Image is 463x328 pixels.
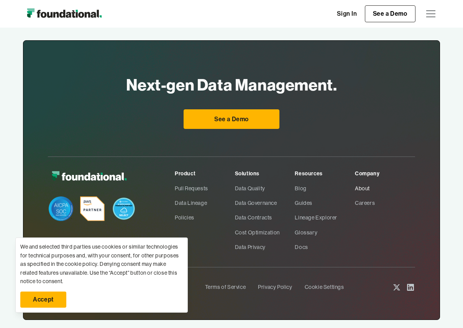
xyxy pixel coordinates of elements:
a: Policies [175,210,235,225]
img: Foundational Logo White [48,169,130,184]
a: About [355,181,415,196]
a: Terms of Service [205,280,246,294]
a: Data Contracts [235,210,295,225]
div: Solutions [235,169,295,178]
a: Pull Requests [175,181,235,196]
a: Sign In [329,6,364,22]
div: menu [422,5,440,23]
img: SOC Badge [49,196,73,221]
iframe: Chat Widget [425,291,463,328]
div: Company [355,169,415,178]
a: Data Privacy [235,240,295,254]
a: Data Lineage [175,196,235,210]
a: Cookie Settings [305,280,344,294]
a: Privacy Policy [258,280,292,294]
a: Guides [295,196,355,210]
a: Blog [295,181,355,196]
a: Data Quality [235,181,295,196]
div: Product [175,169,235,178]
a: Cost Optimization [235,225,295,240]
a: Docs [295,240,355,254]
div: We and selected third parties use cookies or similar technologies for technical purposes and, wit... [20,242,183,285]
a: Glossary [295,225,355,240]
a: Accept [20,292,66,308]
a: Lineage Explorer [295,210,355,225]
img: Foundational Logo [23,6,105,21]
a: home [23,6,105,21]
a: See a Demo [365,5,415,22]
div: Resources [295,169,355,178]
a: Data Governance [235,196,295,210]
h2: Next-gen Data Management. [126,73,337,97]
a: See a Demo [184,109,279,129]
a: Careers [355,196,415,210]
